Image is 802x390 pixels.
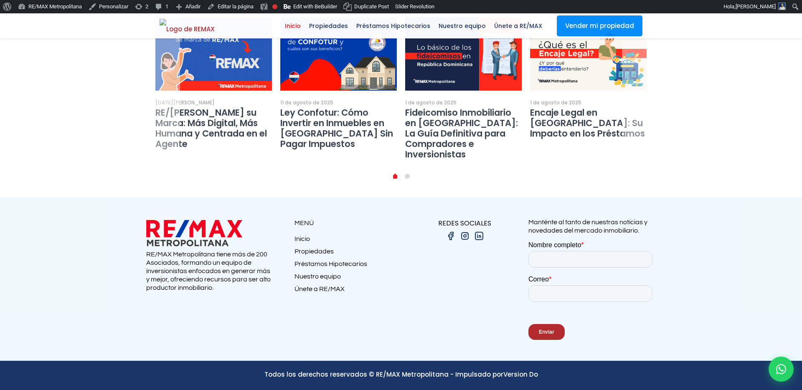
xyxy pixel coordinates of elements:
[530,106,645,139] a: Encaje Legal en [GEOGRAPHIC_DATA]: Su Impacto en los Préstamos
[280,18,397,91] a: Ley Confotur: Cómo Invertir en Inmuebles en República Dominicana Sin Pagar Impuestos
[528,241,656,355] iframe: Form 0
[305,13,352,38] a: Propiedades
[294,218,401,228] p: MENÚ
[460,231,470,241] img: instagram.png
[622,18,647,180] a: next slide
[294,272,401,285] a: Nuestro equipo
[294,260,401,272] a: Préstamos Hipotecarios
[405,174,410,179] a: 1
[160,13,215,38] a: RE/MAX Metropolitana
[280,106,393,150] a: Ley Confotur: Cómo Invertir en Inmuebles en [GEOGRAPHIC_DATA] Sin Pagar Impuestos
[160,19,215,33] img: Logo de REMAX
[405,18,522,91] img: Portada artículo del funcionamiento del fideicomiso inmobiliario en República Dominicana con sus ...
[155,18,272,91] img: miniatura gráfico con chica mostrando el nuevo logotipo de REMAX
[146,218,242,248] img: remax metropolitana logo
[530,18,647,91] img: El encaje legal en República Dominicana explicado con un gráfico de un banco regulador sobre mone...
[434,13,490,38] a: Nuestro equipo
[446,231,456,241] img: facebook.png
[281,13,305,38] a: Inicio
[736,3,776,10] span: [PERSON_NAME]
[280,99,333,106] div: 11 de agosto de 2025
[530,99,581,106] div: 1 de agosto de 2025
[146,369,656,380] p: Todos los derechos reservados © RE/MAX Metropolitana - Impulsado por
[146,250,274,292] p: RE/MAX Metropolitana tiene más de 200 Asociados, formando un equipo de inversionistas enfocados e...
[155,106,267,150] a: RE/[PERSON_NAME] su Marca: Más Digital, Más Humana y Centrada en el Agente
[280,18,397,91] img: Gráfico de una propiedad en venta exenta de impuestos por ley confotur
[405,18,522,91] a: Fideicomiso Inmobiliario en República Dominicana: La Guía Definitiva para Compradores e Inversion...
[434,20,490,32] span: Nuestro equipo
[401,218,528,228] p: REDES SOCIALES
[393,175,397,179] a: 0
[395,3,434,10] span: Slider Revolution
[557,15,642,36] a: Vender mi propiedad
[405,99,457,106] div: 1 de agosto de 2025
[490,20,546,32] span: Únete a RE/MAX
[352,13,434,38] a: Préstamos Hipotecarios
[503,370,538,379] a: Version Do
[155,18,180,180] a: previous slide
[294,235,401,247] a: Inicio
[405,106,518,160] a: Fideicomiso Inmobiliario en [GEOGRAPHIC_DATA]: La Guía Definitiva para Compradores e Inversionistas
[490,13,546,38] a: Únete a RE/MAX
[530,18,647,91] a: Encaje Legal en República Dominicana: Su Impacto en los Préstamos
[305,20,352,32] span: Propiedades
[294,285,401,297] a: Únete a RE/MAX
[281,20,305,32] span: Inicio
[474,231,484,241] img: linkedin.png
[352,20,434,32] span: Préstamos Hipotecarios
[155,18,272,91] a: RE/MAX Renueva su Marca: Más Digital, Más Humana y Centrada en el Agente
[294,247,401,260] a: Propiedades
[528,218,656,235] p: Manténte al tanto de nuestras noticias y novedades del mercado inmobiliario.
[155,99,215,106] div: [DATE][PERSON_NAME]
[272,4,277,9] div: Focus keyphrase not set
